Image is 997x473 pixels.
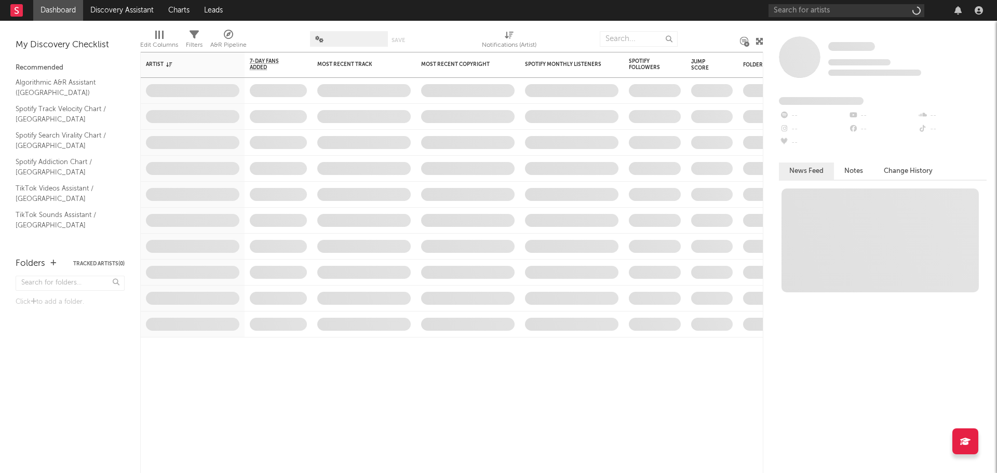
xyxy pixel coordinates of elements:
[16,258,45,270] div: Folders
[16,156,114,178] a: Spotify Addiction Chart / [GEOGRAPHIC_DATA]
[16,209,114,231] a: TikTok Sounds Assistant / [GEOGRAPHIC_DATA]
[482,39,536,51] div: Notifications (Artist)
[779,136,848,150] div: --
[16,296,125,308] div: Click to add a folder.
[16,62,125,74] div: Recommended
[16,103,114,125] a: Spotify Track Velocity Chart / [GEOGRAPHIC_DATA]
[779,123,848,136] div: --
[828,70,921,76] span: 0 fans last week
[16,130,114,151] a: Spotify Search Virality Chart / [GEOGRAPHIC_DATA]
[828,59,891,65] span: Tracking Since: [DATE]
[779,97,864,105] span: Fans Added by Platform
[873,163,943,180] button: Change History
[210,39,247,51] div: A&R Pipeline
[146,61,224,67] div: Artist
[525,61,603,67] div: Spotify Monthly Listeners
[16,276,125,291] input: Search for folders...
[140,39,178,51] div: Edit Columns
[600,31,678,47] input: Search...
[16,39,125,51] div: My Discovery Checklist
[629,58,665,71] div: Spotify Followers
[73,261,125,266] button: Tracked Artists(0)
[186,39,203,51] div: Filters
[918,123,987,136] div: --
[828,42,875,51] span: Some Artist
[828,42,875,52] a: Some Artist
[918,109,987,123] div: --
[16,77,114,98] a: Algorithmic A&R Assistant ([GEOGRAPHIC_DATA])
[140,26,178,56] div: Edit Columns
[16,183,114,204] a: TikTok Videos Assistant / [GEOGRAPHIC_DATA]
[779,109,848,123] div: --
[186,26,203,56] div: Filters
[743,62,821,68] div: Folders
[834,163,873,180] button: Notes
[392,37,405,43] button: Save
[769,4,924,17] input: Search for artists
[848,123,917,136] div: --
[317,61,395,67] div: Most Recent Track
[691,59,717,71] div: Jump Score
[848,109,917,123] div: --
[250,58,291,71] span: 7-Day Fans Added
[779,163,834,180] button: News Feed
[210,26,247,56] div: A&R Pipeline
[482,26,536,56] div: Notifications (Artist)
[421,61,499,67] div: Most Recent Copyright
